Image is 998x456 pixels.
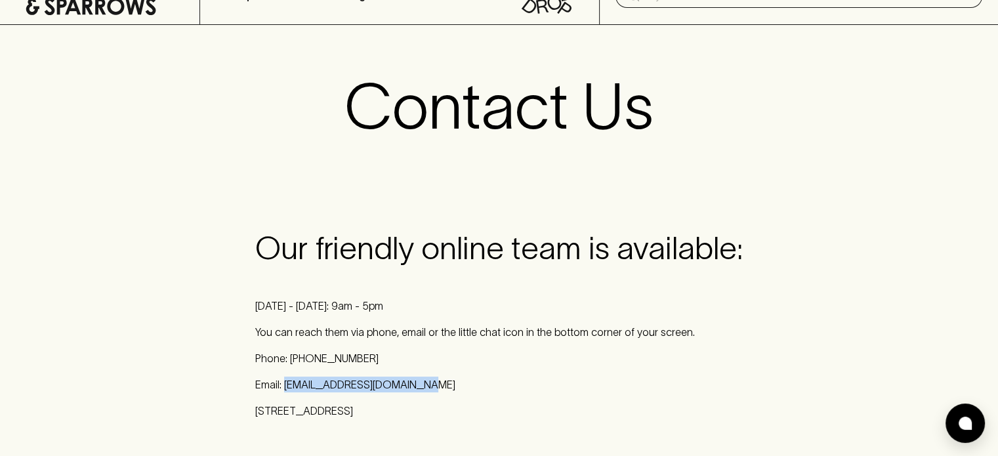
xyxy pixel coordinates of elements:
[959,417,972,430] img: bubble-icon
[255,350,743,366] p: Phone: [PHONE_NUMBER]
[255,377,743,392] p: Email: [EMAIL_ADDRESS][DOMAIN_NAME]
[344,70,654,143] h1: Contact Us
[255,230,743,266] h3: Our friendly online team is available:
[255,403,743,419] p: [STREET_ADDRESS]
[255,324,743,340] p: You can reach them via phone, email or the little chat icon in the bottom corner of your screen.
[255,298,743,314] p: [DATE] - [DATE]: 9am - 5pm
